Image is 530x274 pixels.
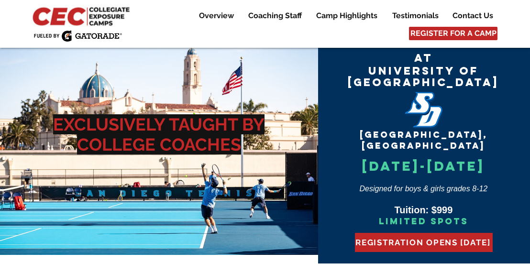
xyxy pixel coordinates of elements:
span: Limited Spots [379,216,468,227]
span: EXCLUSIVELY TAUGHT BY COLLEGE COACHES [53,114,265,154]
button: REGISTRATION OPENS AUG 1 [355,233,493,252]
span: [GEOGRAPHIC_DATA] [348,76,499,89]
span: At University of [368,51,479,77]
p: Overview [194,10,239,22]
a: Camp Highlights [309,10,385,22]
img: San_Diego_Toreros_logo.png [404,91,443,129]
p: Camp Highlights [311,10,382,22]
span: [GEOGRAPHIC_DATA], [GEOGRAPHIC_DATA] [360,129,487,151]
span: REGISTER FOR A CAMP [410,28,497,39]
a: Testimonials [385,10,445,22]
a: REGISTER FOR A CAMP [409,27,497,40]
span: [DATE]-[DATE] [362,158,485,174]
p: Coaching Staff [243,10,307,22]
span: Tuition: $999 [394,205,453,215]
img: Fueled by Gatorade.png [33,30,122,42]
a: Contact Us [445,10,500,22]
span: Designed for boys & girls grades 8-12 [360,185,488,193]
span: REGISTRATION OPENS [DATE] [355,238,491,247]
img: CEC Logo Primary_edited.jpg [31,5,134,27]
a: Coaching Staff [241,10,309,22]
nav: Site [184,10,500,22]
p: Testimonials [387,10,443,22]
p: Contact Us [448,10,498,22]
a: Overview [192,10,241,22]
